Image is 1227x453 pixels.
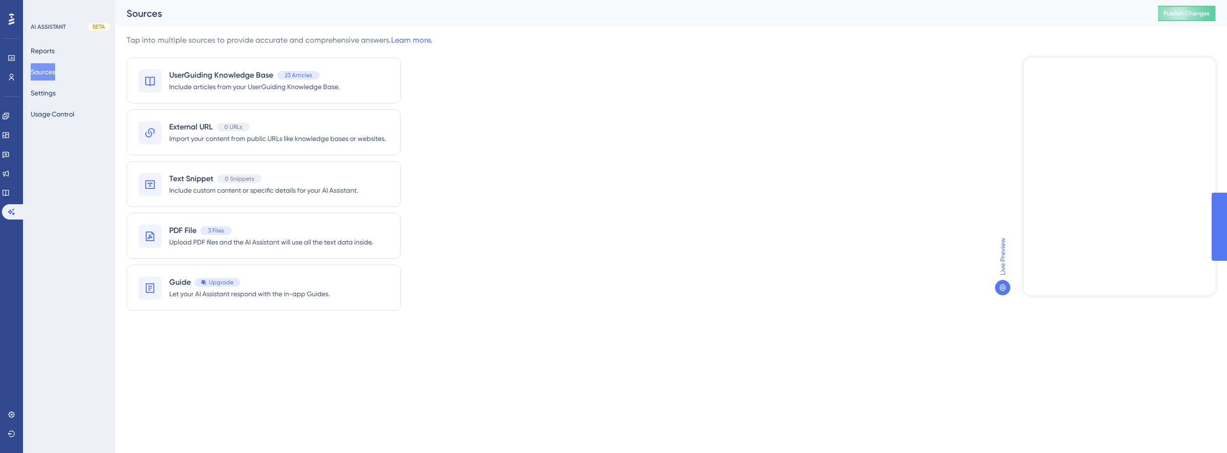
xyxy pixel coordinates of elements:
[169,236,373,248] span: Upload PDF files and the AI Assistant will use all the text data inside.
[31,42,55,59] button: Reports
[225,175,254,183] span: 0 Snippets
[224,123,242,131] span: 0 URLs
[169,121,213,133] span: External URL
[1024,58,1215,295] iframe: UserGuiding AI Assistant
[127,7,1134,20] div: Sources
[391,35,432,45] a: Learn more.
[169,185,358,196] span: Include custom content or specific details for your AI Assistant.
[127,35,432,46] div: Tap into multiple sources to provide accurate and comprehensive answers.
[31,105,74,123] button: Usage Control
[87,23,110,31] div: BETA
[31,84,56,102] button: Settings
[169,173,213,185] span: Text Snippet
[169,288,330,300] span: Let your AI Assistant respond with the in-app Guides.
[169,225,197,236] span: PDF File
[209,279,233,286] span: Upgrade
[169,133,386,144] span: Import your content from public URLs like knowledge bases or websites.
[285,71,312,79] span: 23 Articles
[169,70,273,81] span: UserGuiding Knowledge Base
[31,63,55,81] button: Sources
[169,277,191,288] span: Guide
[997,238,1008,275] span: Live Preview
[169,81,339,93] span: Include articles from your UserGuiding Knowledge Base.
[31,23,66,31] div: AI ASSISTANT
[1187,415,1215,444] iframe: UserGuiding AI Assistant Launcher
[1164,10,1210,17] span: Publish Changes
[208,227,224,234] span: 3 Files
[1158,6,1215,21] button: Publish Changes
